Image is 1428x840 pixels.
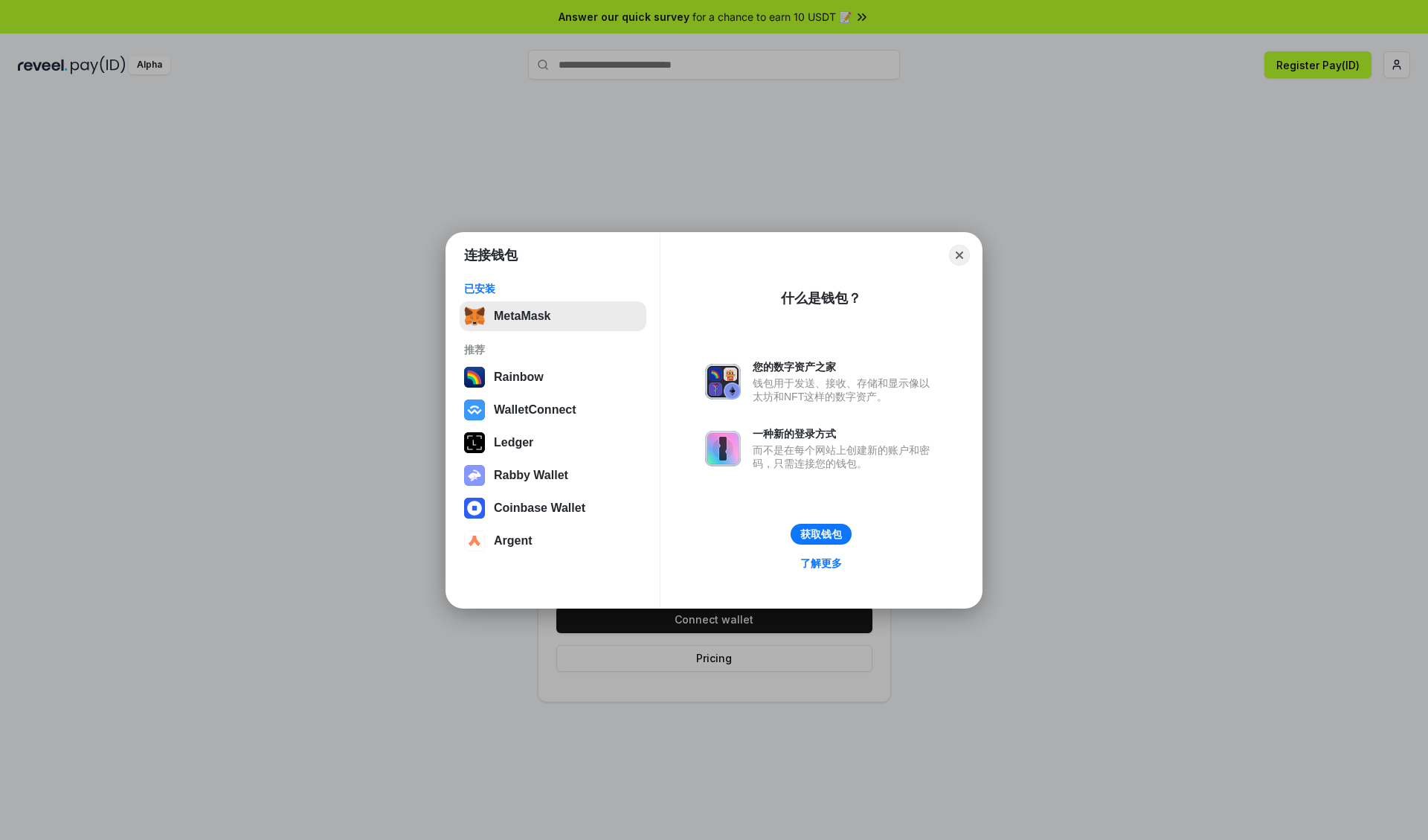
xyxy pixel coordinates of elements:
[791,554,851,573] a: 了解更多
[705,431,741,467] img: svg+xml,%3Csvg%20xmlns%3D%22http%3A%2F%2Fwww.w3.org%2F2000%2Fsvg%22%20fill%3D%22none%22%20viewBox...
[460,526,646,556] button: Argent
[464,282,642,295] div: 已安装
[460,461,646,490] button: Rabby Wallet
[753,376,937,403] div: 钱包用于发送、接收、存储和显示像以太坊和NFT这样的数字资产。
[791,524,852,545] button: 获取钱包
[494,371,544,384] div: Rainbow
[494,310,550,323] div: MetaMask
[464,306,485,327] img: svg+xml,%3Csvg%20fill%3D%22none%22%20height%3D%2233%22%20viewBox%3D%220%200%2035%2033%22%20width%...
[494,436,533,449] div: Ledger
[464,498,485,519] img: svg+xml,%3Csvg%20width%3D%2228%22%20height%3D%2228%22%20viewBox%3D%220%200%2028%2028%22%20fill%3D...
[460,395,646,425] button: WalletConnect
[464,465,485,486] img: svg+xml,%3Csvg%20xmlns%3D%22http%3A%2F%2Fwww.w3.org%2F2000%2Fsvg%22%20fill%3D%22none%22%20viewBox...
[460,428,646,458] button: Ledger
[753,427,937,440] div: 一种新的登录方式
[800,528,842,541] div: 获取钱包
[949,245,970,266] button: Close
[464,432,485,453] img: svg+xml,%3Csvg%20xmlns%3D%22http%3A%2F%2Fwww.w3.org%2F2000%2Fsvg%22%20width%3D%2228%22%20height%3...
[464,400,485,420] img: svg+xml,%3Csvg%20width%3D%2228%22%20height%3D%2228%22%20viewBox%3D%220%200%2028%2028%22%20fill%3D...
[464,343,642,356] div: 推荐
[460,362,646,392] button: Rainbow
[753,360,937,373] div: 您的数字资产之家
[494,501,585,515] div: Coinbase Wallet
[494,403,576,417] div: WalletConnect
[494,469,568,482] div: Rabby Wallet
[460,301,646,331] button: MetaMask
[464,367,485,388] img: svg+xml,%3Csvg%20width%3D%22120%22%20height%3D%22120%22%20viewBox%3D%220%200%20120%20120%22%20fil...
[460,493,646,523] button: Coinbase Wallet
[781,289,861,307] div: 什么是钱包？
[753,443,937,470] div: 而不是在每个网站上创建新的账户和密码，只需连接您的钱包。
[464,530,485,551] img: svg+xml,%3Csvg%20width%3D%2228%22%20height%3D%2228%22%20viewBox%3D%220%200%2028%2028%22%20fill%3D...
[800,557,842,570] div: 了解更多
[494,534,533,548] div: Argent
[705,364,741,400] img: svg+xml,%3Csvg%20xmlns%3D%22http%3A%2F%2Fwww.w3.org%2F2000%2Fsvg%22%20fill%3D%22none%22%20viewBox...
[464,246,518,264] h1: 连接钱包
